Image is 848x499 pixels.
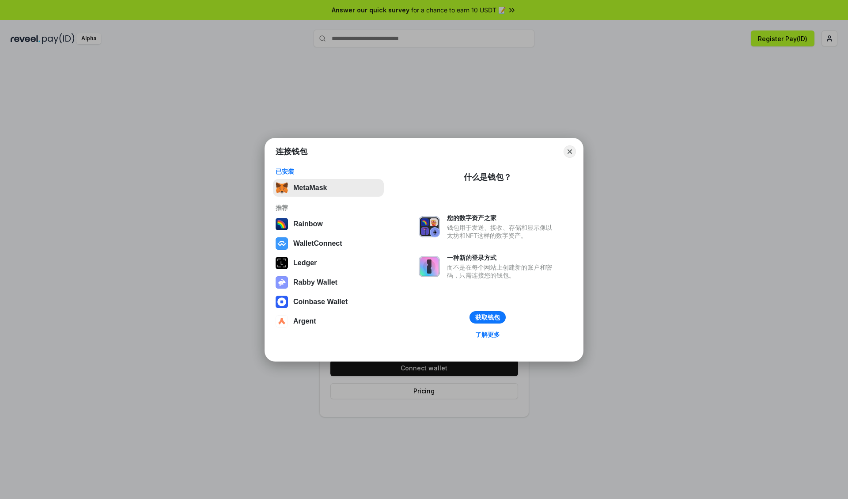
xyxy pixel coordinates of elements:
[293,240,342,248] div: WalletConnect
[475,331,500,339] div: 了解更多
[276,204,381,212] div: 推荐
[469,311,506,324] button: 获取钱包
[276,182,288,194] img: svg+xml,%3Csvg%20fill%3D%22none%22%20height%3D%2233%22%20viewBox%3D%220%200%2035%2033%22%20width%...
[447,263,556,279] div: 而不是在每个网站上创建新的账户和密码，只需连接您的钱包。
[273,293,384,311] button: Coinbase Wallet
[276,296,288,308] img: svg+xml,%3Csvg%20width%3D%2228%22%20height%3D%2228%22%20viewBox%3D%220%200%2028%2028%22%20fill%3D...
[293,220,323,228] div: Rainbow
[273,235,384,252] button: WalletConnect
[470,329,505,340] a: 了解更多
[276,146,307,157] h1: 连接钱包
[293,298,348,306] div: Coinbase Wallet
[273,179,384,197] button: MetaMask
[475,313,500,321] div: 获取钱包
[276,237,288,250] img: svg+xml,%3Csvg%20width%3D%2228%22%20height%3D%2228%22%20viewBox%3D%220%200%2028%2028%22%20fill%3D...
[276,257,288,269] img: svg+xml,%3Csvg%20xmlns%3D%22http%3A%2F%2Fwww.w3.org%2F2000%2Fsvg%22%20width%3D%2228%22%20height%3...
[293,278,337,286] div: Rabby Wallet
[273,312,384,330] button: Argent
[273,274,384,291] button: Rabby Wallet
[419,216,440,237] img: svg+xml,%3Csvg%20xmlns%3D%22http%3A%2F%2Fwww.w3.org%2F2000%2Fsvg%22%20fill%3D%22none%22%20viewBox...
[447,214,556,222] div: 您的数字资产之家
[447,224,556,240] div: 钱包用于发送、接收、存储和显示像以太坊和NFT这样的数字资产。
[293,317,316,325] div: Argent
[564,145,576,158] button: Close
[276,276,288,289] img: svg+xml,%3Csvg%20xmlns%3D%22http%3A%2F%2Fwww.w3.org%2F2000%2Fsvg%22%20fill%3D%22none%22%20viewBox...
[464,172,511,183] div: 什么是钱包？
[276,218,288,230] img: svg+xml,%3Csvg%20width%3D%22120%22%20height%3D%22120%22%20viewBox%3D%220%200%20120%20120%22%20fil...
[293,184,327,192] div: MetaMask
[293,259,317,267] div: Ledger
[276,315,288,328] img: svg+xml,%3Csvg%20width%3D%2228%22%20height%3D%2228%22%20viewBox%3D%220%200%2028%2028%22%20fill%3D...
[273,254,384,272] button: Ledger
[419,256,440,277] img: svg+xml,%3Csvg%20xmlns%3D%22http%3A%2F%2Fwww.w3.org%2F2000%2Fsvg%22%20fill%3D%22none%22%20viewBox...
[276,168,381,175] div: 已安装
[273,215,384,233] button: Rainbow
[447,254,556,262] div: 一种新的登录方式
